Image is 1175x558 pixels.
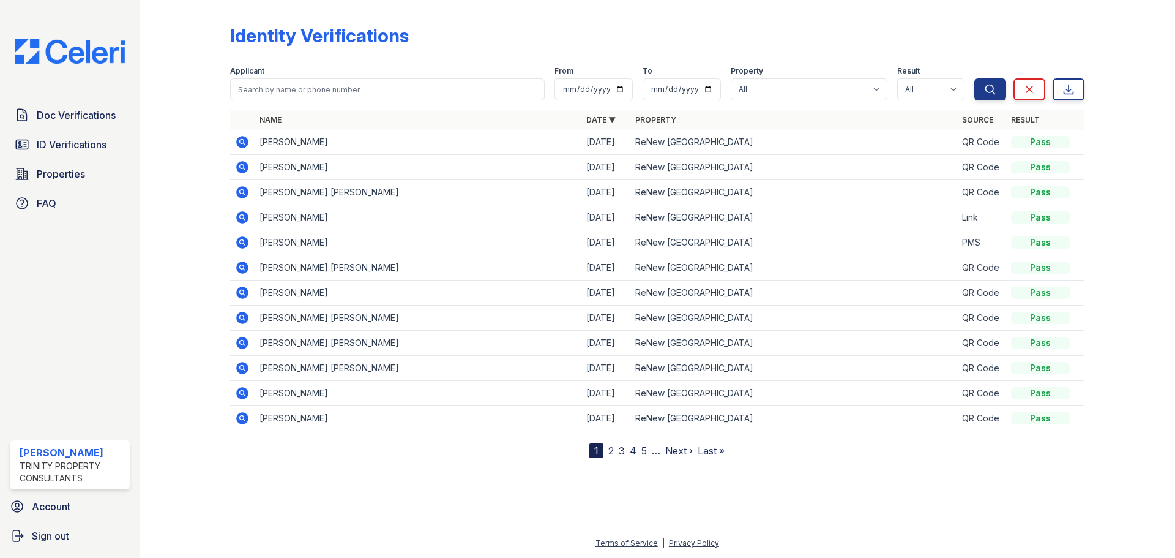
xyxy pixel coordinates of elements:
div: Pass [1011,412,1070,424]
a: Source [962,115,993,124]
a: Sign out [5,524,135,548]
span: Properties [37,167,85,181]
td: QR Code [957,356,1006,381]
div: Pass [1011,337,1070,349]
a: Account [5,494,135,519]
td: [DATE] [581,205,630,230]
td: ReNew [GEOGRAPHIC_DATA] [630,155,957,180]
div: Pass [1011,262,1070,274]
a: Name [259,115,282,124]
a: Doc Verifications [10,103,130,127]
img: CE_Logo_Blue-a8612792a0a2168367f1c8372b55b34899dd931a85d93a1a3d3e32e68fde9ad4.png [5,39,135,64]
td: Link [957,205,1006,230]
td: [DATE] [581,180,630,205]
label: To [643,66,652,76]
td: [DATE] [581,306,630,331]
td: [DATE] [581,356,630,381]
a: Last » [698,445,725,457]
td: ReNew [GEOGRAPHIC_DATA] [630,281,957,306]
span: FAQ [37,196,56,211]
td: ReNew [GEOGRAPHIC_DATA] [630,180,957,205]
div: Pass [1011,387,1070,399]
a: Properties [10,162,130,186]
td: [DATE] [581,255,630,281]
label: From [554,66,573,76]
td: [DATE] [581,331,630,356]
td: ReNew [GEOGRAPHIC_DATA] [630,331,957,356]
span: Sign out [32,529,69,543]
td: [PERSON_NAME] [255,381,581,406]
td: ReNew [GEOGRAPHIC_DATA] [630,381,957,406]
label: Applicant [230,66,264,76]
div: Pass [1011,287,1070,299]
div: Identity Verifications [230,25,409,47]
td: [PERSON_NAME] [255,205,581,230]
td: [PERSON_NAME] [255,281,581,306]
td: [PERSON_NAME] [PERSON_NAME] [255,356,581,381]
td: QR Code [957,155,1006,180]
a: ID Verifications [10,132,130,157]
a: Privacy Policy [669,538,719,548]
a: 4 [630,445,636,457]
td: ReNew [GEOGRAPHIC_DATA] [630,306,957,331]
div: 1 [589,443,603,458]
a: Date ▼ [586,115,616,124]
div: Pass [1011,136,1070,148]
td: QR Code [957,306,1006,331]
td: [PERSON_NAME] [PERSON_NAME] [255,255,581,281]
td: [PERSON_NAME] [PERSON_NAME] [255,331,581,356]
a: FAQ [10,191,130,216]
td: QR Code [957,255,1006,281]
a: Next › [665,445,693,457]
div: Pass [1011,362,1070,374]
td: [DATE] [581,281,630,306]
a: Property [635,115,676,124]
a: Result [1011,115,1040,124]
td: [DATE] [581,155,630,180]
div: | [662,538,665,548]
label: Property [731,66,763,76]
span: ID Verifications [37,137,106,152]
div: Trinity Property Consultants [20,460,125,484]
input: Search by name or phone number [230,78,545,100]
td: [PERSON_NAME] [255,155,581,180]
a: Terms of Service [595,538,658,548]
a: 3 [619,445,625,457]
div: [PERSON_NAME] [20,445,125,460]
td: [DATE] [581,230,630,255]
label: Result [897,66,920,76]
td: QR Code [957,381,1006,406]
td: ReNew [GEOGRAPHIC_DATA] [630,356,957,381]
td: [PERSON_NAME] [255,230,581,255]
td: ReNew [GEOGRAPHIC_DATA] [630,255,957,281]
td: QR Code [957,130,1006,155]
td: [DATE] [581,406,630,431]
td: ReNew [GEOGRAPHIC_DATA] [630,205,957,230]
span: Doc Verifications [37,108,116,123]
td: [PERSON_NAME] [PERSON_NAME] [255,306,581,331]
td: [PERSON_NAME] [255,130,581,155]
div: Pass [1011,312,1070,324]
div: Pass [1011,186,1070,198]
td: [DATE] [581,130,630,155]
td: PMS [957,230,1006,255]
td: QR Code [957,406,1006,431]
td: [PERSON_NAME] [255,406,581,431]
span: … [652,443,660,458]
a: 2 [608,445,614,457]
td: QR Code [957,180,1006,205]
td: QR Code [957,281,1006,306]
td: ReNew [GEOGRAPHIC_DATA] [630,230,957,255]
div: Pass [1011,211,1070,224]
td: ReNew [GEOGRAPHIC_DATA] [630,406,957,431]
td: QR Code [957,331,1006,356]
a: 5 [641,445,647,457]
td: ReNew [GEOGRAPHIC_DATA] [630,130,957,155]
span: Account [32,499,70,514]
div: Pass [1011,236,1070,249]
div: Pass [1011,161,1070,173]
td: [DATE] [581,381,630,406]
td: [PERSON_NAME] [PERSON_NAME] [255,180,581,205]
